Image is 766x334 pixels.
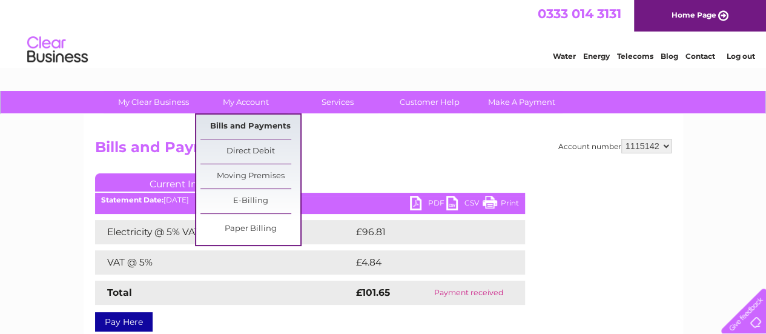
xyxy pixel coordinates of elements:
a: Direct Debit [200,139,300,164]
td: £4.84 [353,250,497,275]
a: E-Billing [200,189,300,213]
a: Blog [661,52,678,61]
strong: Total [107,287,132,298]
a: My Clear Business [104,91,203,113]
a: Telecoms [617,52,653,61]
a: CSV [446,196,483,213]
strong: £101.65 [356,287,390,298]
td: £96.81 [353,220,500,244]
a: Paper Billing [200,217,300,241]
img: logo.png [27,32,88,68]
a: PDF [410,196,446,213]
a: Water [553,52,576,61]
a: Log out [726,52,754,61]
a: Customer Help [380,91,480,113]
div: Clear Business is a trading name of Verastar Limited (registered in [GEOGRAPHIC_DATA] No. 3667643... [97,7,670,59]
a: Contact [685,52,715,61]
a: 0333 014 3131 [538,6,621,21]
a: Print [483,196,519,213]
a: Pay Here [95,312,153,332]
td: Payment received [412,281,524,305]
a: Make A Payment [472,91,572,113]
a: My Account [196,91,296,113]
td: Electricity @ 5% VAT [95,220,353,244]
a: Bills and Payments [200,115,300,139]
div: [DATE] [95,196,525,204]
b: Statement Date: [101,195,163,204]
a: Energy [583,52,610,61]
a: Moving Premises [200,164,300,189]
a: Services [288,91,388,113]
a: Current Invoice [95,173,277,192]
td: VAT @ 5% [95,250,353,275]
div: Account number [558,139,672,153]
h2: Bills and Payments [95,139,672,162]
